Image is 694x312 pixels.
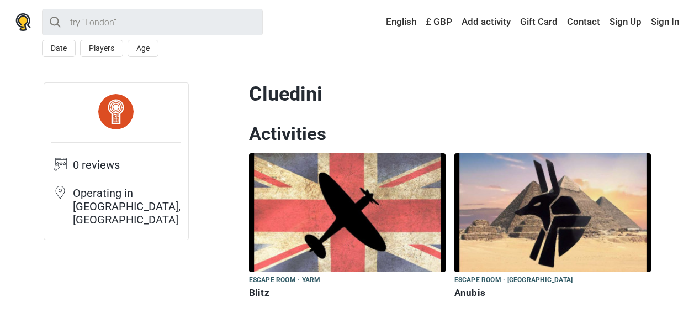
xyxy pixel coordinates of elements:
[15,13,31,31] img: Nowescape logo
[249,274,321,287] span: Escape room · Yarm
[128,40,158,57] button: Age
[454,274,573,287] span: Escape room · [GEOGRAPHIC_DATA]
[423,12,455,32] a: £ GBP
[454,153,651,272] img: Anubis
[80,40,123,57] button: Players
[249,153,446,301] a: Blitz Escape room · Yarm Blitz
[249,82,651,106] h1: Cluedini
[454,287,651,299] h6: Anubis
[42,40,76,57] button: Date
[517,12,560,32] a: Gift Card
[607,12,644,32] a: Sign Up
[454,153,651,301] a: Anubis Escape room · [GEOGRAPHIC_DATA] Anubis
[648,12,679,32] a: Sign In
[249,287,446,299] h6: Blitz
[42,9,263,35] input: try “London”
[249,123,651,145] h2: Activities
[73,185,181,233] td: Operating in [GEOGRAPHIC_DATA], [GEOGRAPHIC_DATA]
[378,18,386,26] img: English
[249,153,446,272] img: Blitz
[459,12,513,32] a: Add activity
[73,157,181,185] td: 0 reviews
[564,12,603,32] a: Contact
[375,12,419,32] a: English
